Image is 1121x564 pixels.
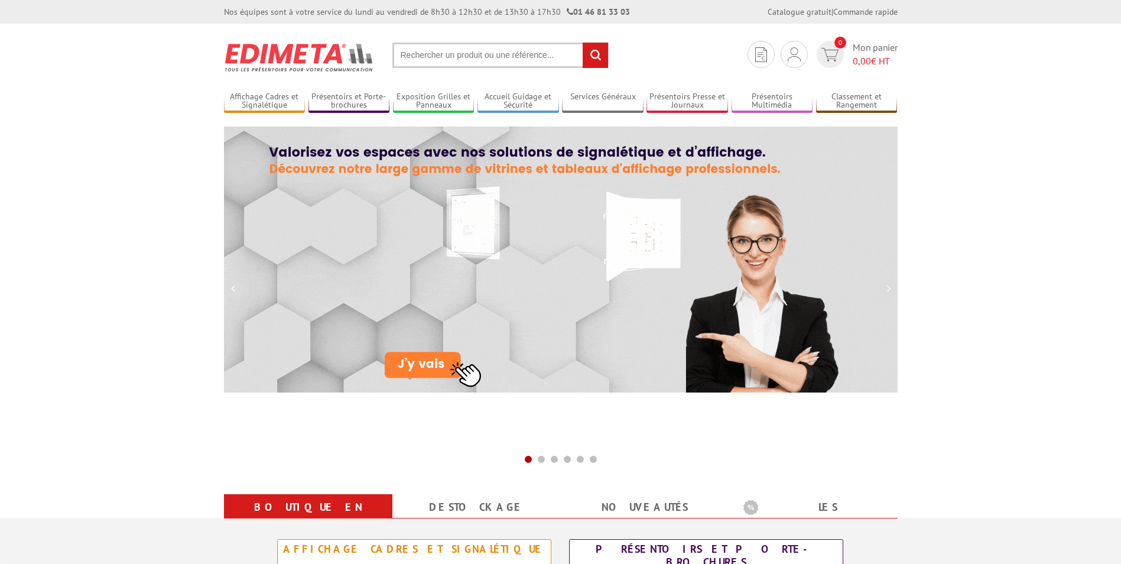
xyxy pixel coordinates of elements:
img: devis rapide [821,48,839,61]
a: Accueil Guidage et Sécurité [477,92,559,111]
a: Présentoirs Multimédia [732,92,813,111]
input: Rechercher un produit ou une référence... [392,43,609,68]
a: Catalogue gratuit [768,7,831,17]
a: Destockage [407,497,547,518]
div: | [768,6,898,18]
a: Classement et Rangement [816,92,898,111]
b: Les promotions [743,497,891,520]
div: Affichage Cadres et Signalétique [281,543,548,556]
img: Présentoir, panneau, stand - Edimeta - PLV, affichage, mobilier bureau, entreprise [224,35,375,79]
a: nouveautés [575,497,715,518]
a: Présentoirs Presse et Journaux [646,92,728,111]
span: 0,00 [853,55,871,67]
a: devis rapide 0 Mon panier 0,00€ HT [814,41,898,68]
img: devis rapide [755,47,767,62]
a: Présentoirs et Porte-brochures [308,92,390,111]
input: rechercher [583,43,608,68]
span: 0 [834,37,846,48]
a: Boutique en ligne [238,497,378,539]
span: € HT [853,54,898,68]
strong: 01 46 81 33 03 [567,7,630,17]
a: Exposition Grilles et Panneaux [393,92,475,111]
div: Nos équipes sont à votre service du lundi au vendredi de 8h30 à 12h30 et de 13h30 à 17h30 [224,6,630,18]
a: Services Généraux [562,92,644,111]
a: Les promotions [743,497,883,539]
a: Commande rapide [833,7,898,17]
img: devis rapide [788,47,801,61]
a: Affichage Cadres et Signalétique [224,92,306,111]
span: Mon panier [853,41,898,68]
